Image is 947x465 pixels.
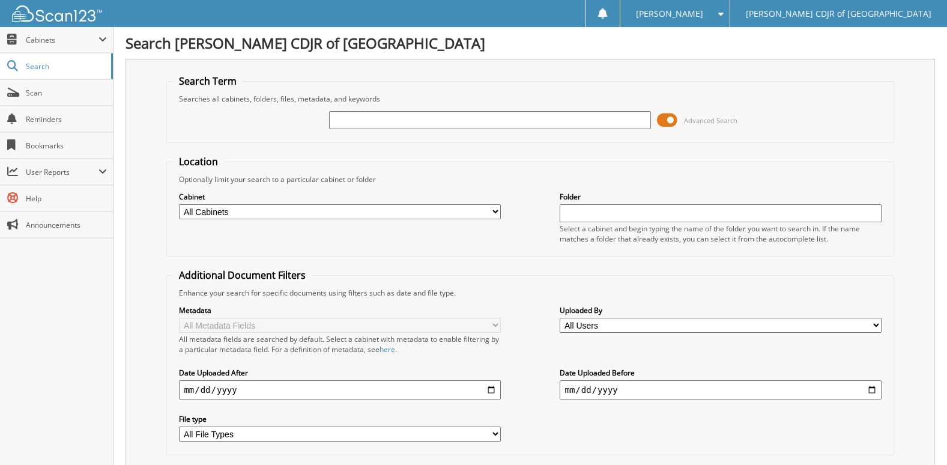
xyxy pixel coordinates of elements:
[179,380,500,400] input: start
[179,368,500,378] label: Date Uploaded After
[26,114,107,124] span: Reminders
[179,334,500,354] div: All metadata fields are searched by default. Select a cabinet with metadata to enable filtering b...
[173,94,887,104] div: Searches all cabinets, folders, files, metadata, and keywords
[179,305,500,315] label: Metadata
[636,10,703,17] span: [PERSON_NAME]
[26,61,105,71] span: Search
[560,305,881,315] label: Uploaded By
[560,223,881,244] div: Select a cabinet and begin typing the name of the folder you want to search in. If the name match...
[26,141,107,151] span: Bookmarks
[26,220,107,230] span: Announcements
[684,116,737,125] span: Advanced Search
[560,192,881,202] label: Folder
[26,193,107,204] span: Help
[173,269,312,282] legend: Additional Document Filters
[173,74,243,88] legend: Search Term
[173,174,887,184] div: Optionally limit your search to a particular cabinet or folder
[179,414,500,424] label: File type
[26,35,98,45] span: Cabinets
[26,167,98,177] span: User Reports
[173,288,887,298] div: Enhance your search for specific documents using filters such as date and file type.
[12,5,102,22] img: scan123-logo-white.svg
[560,380,881,400] input: end
[26,88,107,98] span: Scan
[380,344,395,354] a: here
[126,33,935,53] h1: Search [PERSON_NAME] CDJR of [GEOGRAPHIC_DATA]
[746,10,931,17] span: [PERSON_NAME] CDJR of [GEOGRAPHIC_DATA]
[179,192,500,202] label: Cabinet
[173,155,224,168] legend: Location
[560,368,881,378] label: Date Uploaded Before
